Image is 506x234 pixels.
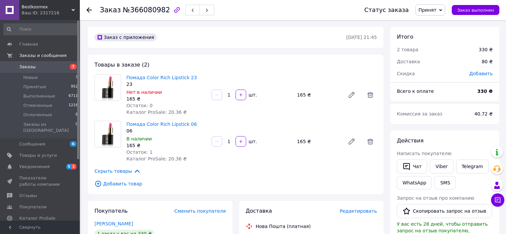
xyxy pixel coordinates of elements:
[479,46,493,53] div: 330 ₴
[397,204,492,218] button: Скопировать запрос на отзыв
[19,53,67,59] span: Заказы и сообщения
[456,159,489,173] a: Telegram
[69,93,78,99] span: 6711
[100,6,121,14] span: Заказ
[126,127,206,134] div: 06
[397,137,423,144] span: Действия
[94,33,157,41] div: Заказ с приложения
[452,5,499,15] button: Заказ выполнен
[340,208,377,214] span: Редактировать
[126,136,152,141] span: В наличии
[397,111,442,117] span: Комиссия за заказ
[126,110,187,115] span: Каталог ProSale: 20.36 ₴
[294,137,342,146] div: 165 ₴
[71,84,78,90] span: 952
[126,156,187,161] span: Каталог ProSale: 20.36 ₴
[19,141,45,147] span: Сообщения
[19,215,55,221] span: Каталог ProSale
[364,135,377,148] span: Удалить
[345,88,358,102] a: Редактировать
[345,135,358,148] a: Редактировать
[247,92,257,98] div: шт.
[19,204,47,210] span: Покупатели
[126,103,153,108] span: Остаток: 0
[70,141,77,147] span: 6
[23,75,38,81] span: Новые
[247,138,257,145] div: шт.
[397,195,474,201] span: Запрос на отзыв про компанию
[397,159,427,173] button: Чат
[23,84,46,90] span: Принятые
[126,81,206,88] div: 23
[126,121,197,127] a: Помада Color Rich Lipstick 06
[23,93,55,99] span: Выполненные
[397,59,420,64] span: Доставка
[19,64,36,70] span: Заказы
[19,152,57,158] span: Товары и услуги
[3,23,79,35] input: Поиск
[19,41,38,47] span: Главная
[364,7,409,13] div: Статус заказа
[23,121,76,133] span: Заказы из [GEOGRAPHIC_DATA]
[254,223,312,230] div: Нова Пошта (платная)
[123,6,170,14] span: №366080982
[94,180,377,187] span: Добавить товар
[457,8,494,13] span: Заказ выполнен
[23,112,52,118] span: Оплаченные
[86,7,92,13] div: Вернуться назад
[364,88,377,102] span: Удалить
[94,208,128,214] span: Покупатель
[126,90,162,95] span: Нет в наличии
[19,175,62,187] span: Показатели работы компании
[478,54,497,69] div: 80 ₴
[397,34,413,40] span: Итого
[126,75,197,80] a: Помада Color Rich Lipstick 23
[174,208,226,214] span: Сменить покупателя
[430,159,453,173] a: Viber
[22,10,80,16] div: Ваш ID: 2317216
[246,208,272,214] span: Доставка
[434,176,456,189] button: SMS
[19,193,37,199] span: Отзывы
[69,103,78,109] span: 1218
[97,121,119,147] img: Помада Color Rich Lipstick 06
[22,4,72,10] span: Bestkosmex
[76,121,78,133] span: 0
[66,164,72,169] span: 5
[126,149,153,155] span: Остаток: 1
[23,103,52,109] span: Отмененные
[419,7,436,13] span: Принят
[126,96,206,102] div: 165 ₴
[474,111,493,117] span: 40.72 ₴
[397,47,418,52] span: 2 товара
[76,112,78,118] span: 8
[126,142,206,149] div: 165 ₴
[70,64,77,70] span: 7
[477,89,493,94] b: 330 ₴
[94,221,133,226] a: [PERSON_NAME]
[469,71,493,76] span: Добавить
[397,89,434,94] span: Всего к оплате
[397,176,432,189] a: WhatsApp
[19,164,50,170] span: Уведомления
[397,71,415,76] span: Скидка
[294,90,342,100] div: 165 ₴
[71,164,77,169] span: 1
[94,167,141,175] span: Скрыть товары
[97,75,119,101] img: Помада Color Rich Lipstick 23
[397,151,451,156] span: Написать покупателю
[346,35,377,40] time: [DATE] 21:45
[491,193,504,207] button: Чат с покупателем
[94,62,149,68] span: Товары в заказе (2)
[76,75,78,81] span: 7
